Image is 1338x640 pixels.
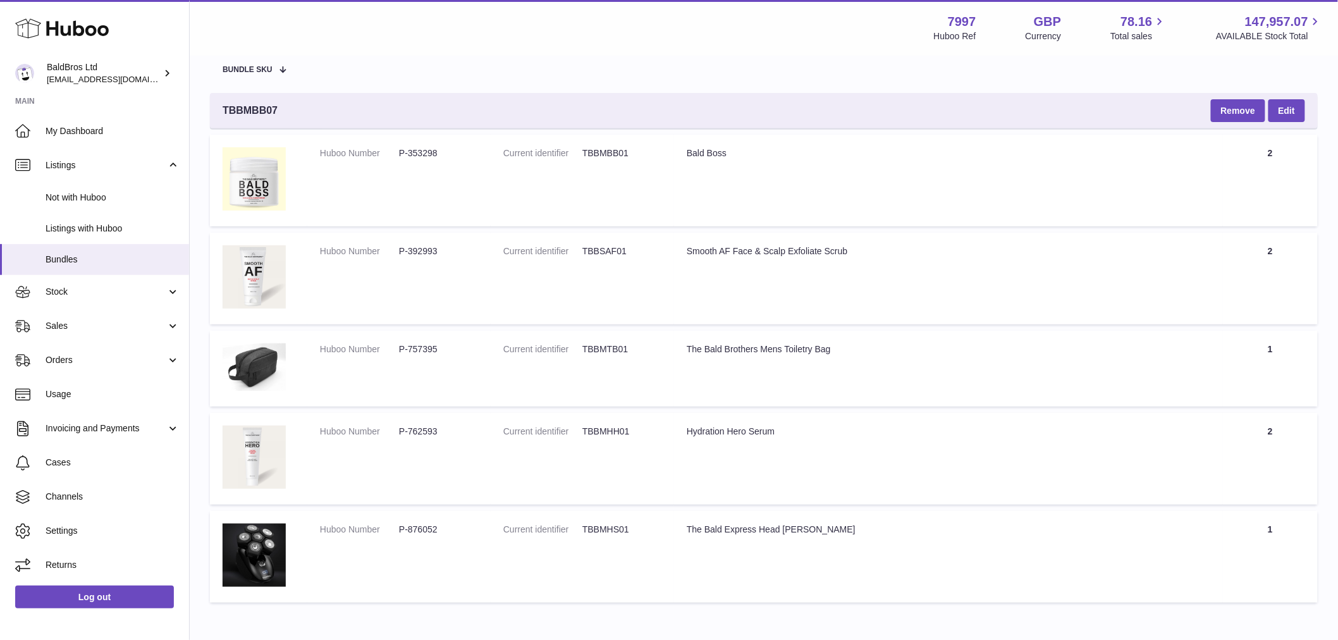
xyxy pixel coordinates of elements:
div: The Bald Brothers Mens Toiletry Bag [687,343,1210,355]
dd: P-353298 [399,147,478,159]
strong: GBP [1034,13,1061,30]
dt: Huboo Number [320,245,399,257]
span: TBBMBB07 [223,104,278,118]
dt: Current identifier [503,524,582,536]
dd: P-757395 [399,343,478,355]
span: 78.16 [1120,13,1152,30]
div: Huboo Ref [934,30,976,42]
span: Stock [46,286,166,298]
span: Not with Huboo [46,192,180,204]
div: BaldBros Ltd [47,61,161,85]
span: Bundle SKU [223,66,273,74]
span: Bundles [46,254,180,266]
td: 2 [1223,135,1318,226]
div: The Bald Express Head [PERSON_NAME] [687,524,1210,536]
img: The Bald Express Head Shaver [223,524,286,587]
dt: Current identifier [503,426,582,438]
dd: P-876052 [399,524,478,536]
td: 2 [1223,233,1318,324]
dd: TBBMHS01 [582,524,661,536]
span: Settings [46,525,180,537]
dt: Current identifier [503,147,582,159]
span: [EMAIL_ADDRESS][DOMAIN_NAME] [47,74,186,84]
a: 78.16 Total sales [1110,13,1167,42]
img: The Bald Brothers Mens Toiletry Bag [223,343,286,391]
dt: Huboo Number [320,524,399,536]
button: Remove [1211,99,1265,122]
dt: Huboo Number [320,343,399,355]
span: Orders [46,354,166,366]
span: 147,957.07 [1245,13,1308,30]
td: 1 [1223,511,1318,603]
span: Sales [46,320,166,332]
dt: Current identifier [503,245,582,257]
div: Hydration Hero Serum [687,426,1210,438]
span: Channels [46,491,180,503]
div: Smooth AF Face & Scalp Exfoliate Scrub [687,245,1210,257]
span: Returns [46,559,180,571]
strong: 7997 [948,13,976,30]
span: Invoicing and Payments [46,422,166,434]
dt: Huboo Number [320,147,399,159]
dd: TBBMHH01 [582,426,661,438]
span: Listings with Huboo [46,223,180,235]
dt: Huboo Number [320,426,399,438]
span: Cases [46,457,180,469]
img: internalAdmin-7997@internal.huboo.com [15,64,34,83]
dd: TBBMTB01 [582,343,661,355]
a: Edit [1268,99,1305,122]
dt: Current identifier [503,343,582,355]
span: Usage [46,388,180,400]
div: Currency [1026,30,1062,42]
span: Total sales [1110,30,1167,42]
img: Smooth AF Face & Scalp Exfoliate Scrub [223,245,286,309]
img: Hydration Hero Serum [223,426,286,489]
dd: TBBMBB01 [582,147,661,159]
span: Listings [46,159,166,171]
td: 2 [1223,413,1318,505]
a: 147,957.07 AVAILABLE Stock Total [1216,13,1323,42]
dd: P-762593 [399,426,478,438]
dd: P-392993 [399,245,478,257]
dd: TBBSAF01 [582,245,661,257]
div: Bald Boss [687,147,1210,159]
span: My Dashboard [46,125,180,137]
a: Log out [15,586,174,608]
span: AVAILABLE Stock Total [1216,30,1323,42]
td: 1 [1223,331,1318,407]
img: Bald Boss [223,147,286,211]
